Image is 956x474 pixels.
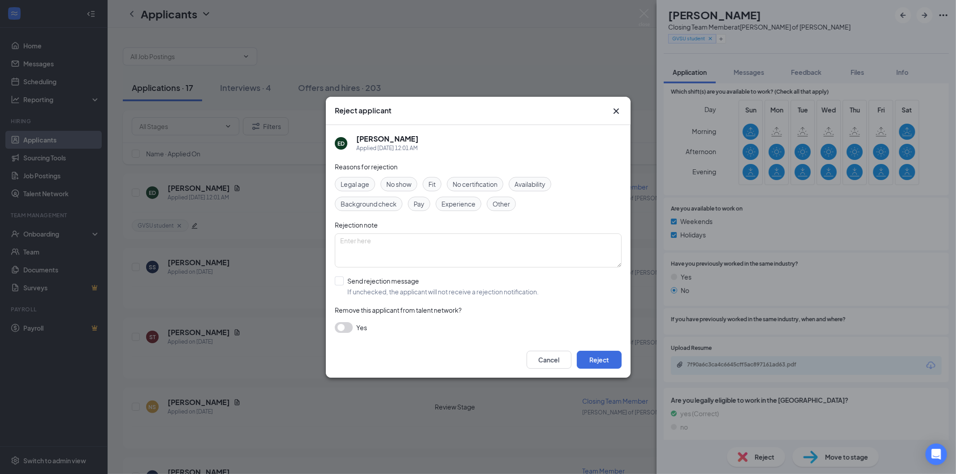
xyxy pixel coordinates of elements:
span: Legal age [341,179,369,189]
div: ED [337,139,345,147]
button: Cancel [527,351,571,369]
span: Other [493,199,510,209]
span: Pay [414,199,424,209]
span: Fit [428,179,436,189]
h3: Reject applicant [335,106,391,116]
span: Reasons for rejection [335,163,398,171]
span: Rejection note [335,221,378,229]
span: Experience [441,199,476,209]
svg: Cross [611,106,622,116]
span: Yes [356,322,367,333]
span: Remove this applicant from talent network? [335,306,462,314]
div: Open Intercom Messenger [926,444,947,465]
div: Applied [DATE] 12:01 AM [356,144,419,153]
span: Background check [341,199,397,209]
span: No show [386,179,411,189]
span: Availability [515,179,545,189]
span: No certification [453,179,497,189]
button: Close [611,106,622,116]
button: Reject [577,351,622,369]
h5: [PERSON_NAME] [356,134,419,144]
